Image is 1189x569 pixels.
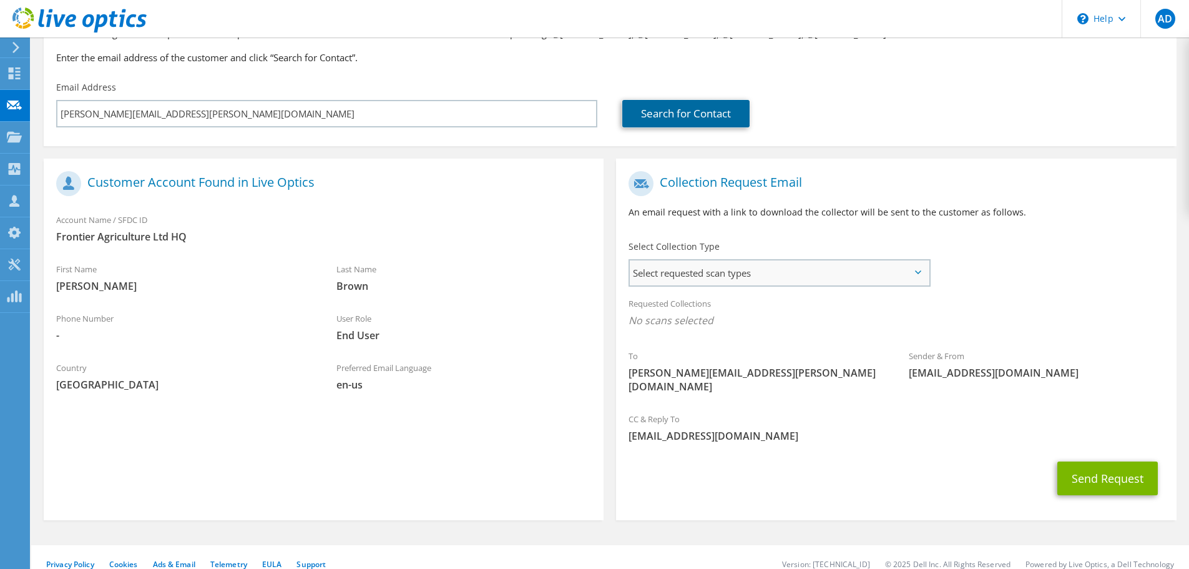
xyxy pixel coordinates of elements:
[336,378,592,392] span: en-us
[324,305,604,349] div: User Role
[44,355,324,398] div: Country
[56,230,591,244] span: Frontier Agriculture Ltd HQ
[336,329,592,342] span: End User
[1077,13,1089,24] svg: \n
[896,343,1177,386] div: Sender & From
[622,100,750,127] a: Search for Contact
[629,429,1163,443] span: [EMAIL_ADDRESS][DOMAIN_NAME]
[629,205,1163,219] p: An email request with a link to download the collector will be sent to the customer as follows.
[56,279,311,293] span: [PERSON_NAME]
[629,366,884,393] span: [PERSON_NAME][EMAIL_ADDRESS][PERSON_NAME][DOMAIN_NAME]
[909,366,1164,380] span: [EMAIL_ADDRESS][DOMAIN_NAME]
[324,355,604,398] div: Preferred Email Language
[56,81,116,94] label: Email Address
[1155,9,1175,29] span: AD
[336,279,592,293] span: Brown
[44,207,604,250] div: Account Name / SFDC ID
[629,171,1157,196] h1: Collection Request Email
[56,171,585,196] h1: Customer Account Found in Live Optics
[616,343,896,400] div: To
[44,305,324,349] div: Phone Number
[630,260,929,285] span: Select requested scan types
[629,240,720,253] label: Select Collection Type
[616,406,1176,449] div: CC & Reply To
[56,378,311,392] span: [GEOGRAPHIC_DATA]
[616,290,1176,337] div: Requested Collections
[56,51,1164,64] h3: Enter the email address of the customer and click “Search for Contact”.
[56,329,311,342] span: -
[44,256,324,299] div: First Name
[629,314,1163,327] span: No scans selected
[1057,462,1158,495] button: Send Request
[324,256,604,299] div: Last Name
